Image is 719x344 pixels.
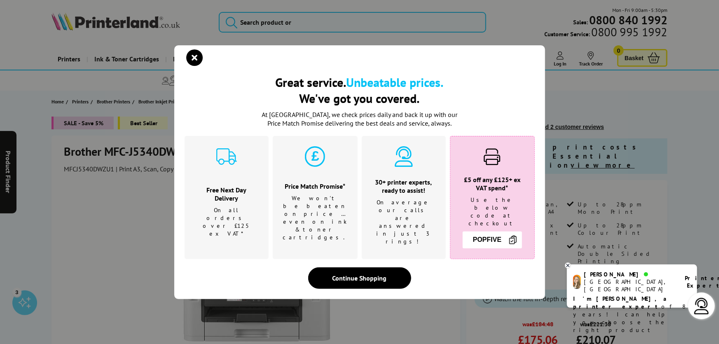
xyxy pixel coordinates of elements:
img: expert-cyan.svg [393,146,414,167]
h3: £5 off any £125+ ex VAT spend* [461,176,524,192]
b: Unbeatable prices. [347,74,444,90]
img: Copy Icon [508,235,518,245]
h3: 30+ printer experts, ready to assist! [372,178,436,194]
div: [PERSON_NAME] [584,271,675,278]
h3: Price Match Promise* [283,182,347,190]
p: On all orders over £125 ex VAT* [195,206,258,238]
h3: Free Next Day Delivery [195,186,258,202]
button: close modal [189,51,201,64]
p: of 8 years! I can help you choose the right product [573,295,691,334]
div: [GEOGRAPHIC_DATA], [GEOGRAPHIC_DATA] [584,278,675,293]
b: I'm [PERSON_NAME], a printer expert [573,295,669,310]
p: On average our calls are answered in just 3 rings! [372,199,436,246]
p: At [GEOGRAPHIC_DATA], we check prices daily and back it up with our Price Match Promise deliverin... [257,110,463,128]
img: amy-livechat.png [573,275,581,289]
div: Continue Shopping [308,267,411,289]
h2: Great service. We've got you covered. [185,74,535,106]
img: price-promise-cyan.svg [305,146,326,167]
p: We won't be beaten on price …even on ink & toner cartridges. [283,194,347,241]
p: Use the below code at checkout [461,196,524,227]
img: user-headset-light.svg [693,298,710,314]
img: delivery-cyan.svg [216,146,237,167]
